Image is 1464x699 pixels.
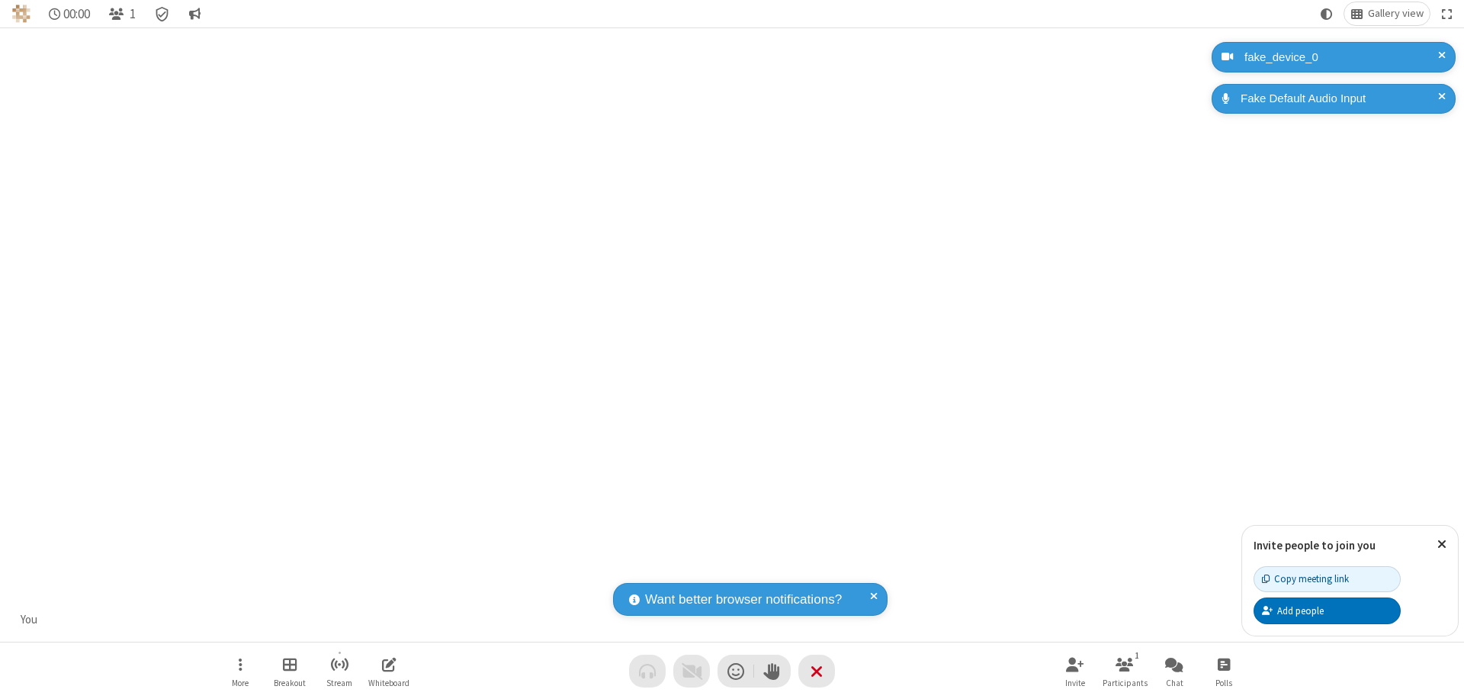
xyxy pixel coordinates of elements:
[274,678,306,688] span: Breakout
[1254,566,1401,592] button: Copy meeting link
[102,2,142,25] button: Open participant list
[217,649,263,693] button: Open menu
[1262,572,1349,586] div: Copy meeting link
[1102,649,1148,693] button: Open participant list
[1426,526,1458,563] button: Close popover
[267,649,313,693] button: Manage Breakout Rooms
[1235,90,1444,108] div: Fake Default Audio Input
[316,649,362,693] button: Start streaming
[1131,649,1144,662] div: 1
[1151,649,1197,693] button: Open chat
[718,655,754,688] button: Send a reaction
[182,2,207,25] button: Conversation
[43,2,97,25] div: Timer
[1166,678,1183,688] span: Chat
[1368,8,1424,20] span: Gallery view
[232,678,249,688] span: More
[63,7,90,21] span: 00:00
[1436,2,1459,25] button: Fullscreen
[798,655,835,688] button: End or leave meeting
[366,649,412,693] button: Open shared whiteboard
[645,590,842,610] span: Want better browser notifications?
[1239,49,1444,66] div: fake_device_0
[130,7,136,21] span: 1
[1254,598,1401,623] button: Add people
[1215,678,1232,688] span: Polls
[368,678,409,688] span: Whiteboard
[148,2,177,25] div: Meeting details Encryption enabled
[1344,2,1430,25] button: Change layout
[673,655,710,688] button: Video
[1315,2,1339,25] button: Using system theme
[629,655,666,688] button: Audio problem - check your Internet connection or call by phone
[15,611,43,629] div: You
[1201,649,1247,693] button: Open poll
[1254,538,1376,552] label: Invite people to join you
[1103,678,1148,688] span: Participants
[12,5,30,23] img: QA Selenium DO NOT DELETE OR CHANGE
[326,678,352,688] span: Stream
[1065,678,1085,688] span: Invite
[754,655,791,688] button: Raise hand
[1052,649,1098,693] button: Invite participants (⌘+Shift+I)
